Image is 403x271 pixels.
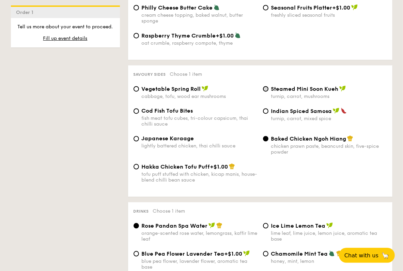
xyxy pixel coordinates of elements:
[142,4,213,11] span: Philly Cheese Butter Cake
[271,4,332,11] span: Seasonal Fruits Platter
[214,4,220,10] img: icon-vegetarian.fe4039eb.svg
[271,94,387,99] div: turnip, carrot, mushrooms
[142,40,258,46] div: oat crumble, raspberry compote, thyme
[134,223,139,228] input: Rose Pandan Spa Waterorange-scented rose water, lemongrass, kaffir lime leaf
[271,143,387,155] div: chicken prawn paste, beancurd skin, five-spice powder
[134,5,139,10] input: Philly Cheese Butter Cakecream cheese topping, baked walnut, butter sponge
[134,136,139,141] input: Japanese Karaagelightly battered chicken, thai chilli sauce
[271,135,346,142] span: Baked Chicken Ngoh Hiang
[153,208,185,214] span: Choose 1 item
[142,163,210,170] span: Hakka Chicken Tofu Puff
[326,222,333,228] img: icon-vegan.f8ff3823.svg
[134,72,166,77] span: Savoury sides
[235,32,241,38] img: icon-vegetarian.fe4039eb.svg
[347,135,353,141] img: icon-chef-hat.a58ddaea.svg
[142,171,258,183] div: tofu puff stuffed with chicken, kicap manis, house-blend chilli bean sauce
[263,251,268,256] input: Chamomile Mint Teahoney, mint, lemon
[341,108,347,114] img: icon-spicy.37a8142b.svg
[43,35,88,41] span: Fill up event details
[142,143,258,149] div: lightly battered chicken, thai chilli sauce
[332,4,351,11] span: +$1.00
[142,251,224,257] span: Blue Pea Flower Lavender Tea
[339,85,346,91] img: icon-vegan.f8ff3823.svg
[134,164,139,169] input: Hakka Chicken Tofu Puff+$1.00tofu puff stuffed with chicken, kicap manis, house-blend chilli bean...
[271,230,387,242] div: lime leaf, lime juice, lemon juice, aromatic tea base
[263,108,268,114] input: Indian Spiced Samosaturnip, carrot, mixed spice
[271,116,387,122] div: turnip, carrot, mixed spice
[134,209,149,214] span: Drinks
[142,135,194,142] span: Japanese Karaage
[344,252,378,259] span: Chat with us
[336,250,342,256] img: icon-chef-hat.a58ddaea.svg
[216,222,222,228] img: icon-chef-hat.a58ddaea.svg
[134,33,139,38] input: Raspberry Thyme Crumble+$1.00oat crumble, raspberry compote, thyme
[263,136,268,141] input: Baked Chicken Ngoh Hiangchicken prawn paste, beancurd skin, five-spice powder
[381,252,389,259] span: 🦙
[142,94,258,99] div: cabbage, tofu, wood ear mushrooms
[271,251,328,257] span: Chamomile Mint Tea
[210,163,228,170] span: +$1.00
[202,85,208,91] img: icon-vegan.f8ff3823.svg
[216,32,234,39] span: +$1.00
[263,223,268,228] input: Ice Lime Lemon Tealime leaf, lime juice, lemon juice, aromatic tea base
[16,24,114,30] p: Tell us more about your event to proceed.
[271,223,326,229] span: Ice Lime Lemon Tea
[271,108,332,114] span: Indian Spiced Samosa
[263,5,268,10] input: Seasonal Fruits Platter+$1.00freshly sliced seasonal fruits
[271,86,339,92] span: Steamed Mini Soon Kueh
[271,12,387,18] div: freshly sliced seasonal fruits
[142,32,216,39] span: Raspberry Thyme Crumble
[351,4,358,10] img: icon-vegan.f8ff3823.svg
[142,115,258,127] div: fish meat tofu cubes, tri-colour capsicum, thai chilli sauce
[329,250,335,256] img: icon-vegetarian.fe4039eb.svg
[134,108,139,114] input: Cod Fish Tofu Bitesfish meat tofu cubes, tri-colour capsicum, thai chilli sauce
[333,108,340,114] img: icon-vegan.f8ff3823.svg
[339,248,395,263] button: Chat with us🦙
[224,251,243,257] span: +$1.00
[271,258,387,264] div: honey, mint, lemon
[243,250,250,256] img: icon-vegan.f8ff3823.svg
[208,222,215,228] img: icon-vegan.f8ff3823.svg
[170,71,202,77] span: Choose 1 item
[142,223,208,229] span: Rose Pandan Spa Water
[134,86,139,91] input: Vegetable Spring Rollcabbage, tofu, wood ear mushrooms
[263,86,268,91] input: Steamed Mini Soon Kuehturnip, carrot, mushrooms
[16,10,36,15] span: Order 1
[229,163,235,169] img: icon-chef-hat.a58ddaea.svg
[142,86,201,92] span: Vegetable Spring Roll
[142,230,258,242] div: orange-scented rose water, lemongrass, kaffir lime leaf
[134,251,139,256] input: Blue Pea Flower Lavender Tea+$1.00blue pea flower, lavender flower, aromatic tea base
[142,12,258,24] div: cream cheese topping, baked walnut, butter sponge
[142,108,193,114] span: Cod Fish Tofu Bites
[142,258,258,270] div: blue pea flower, lavender flower, aromatic tea base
